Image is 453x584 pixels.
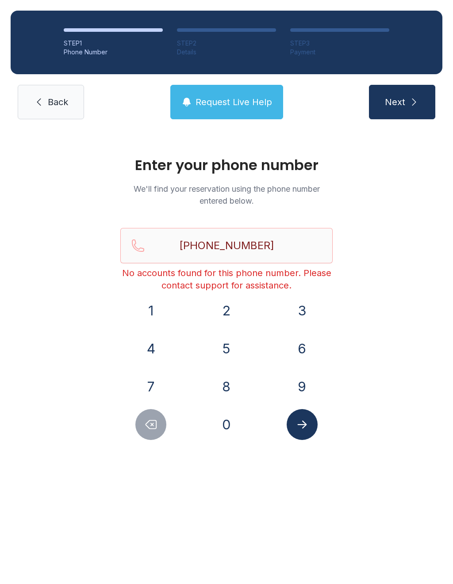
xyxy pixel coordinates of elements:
[177,48,276,57] div: Details
[64,39,163,48] div: STEP 1
[290,48,389,57] div: Payment
[211,371,242,402] button: 8
[135,333,166,364] button: 4
[135,371,166,402] button: 7
[211,333,242,364] button: 5
[290,39,389,48] div: STEP 3
[287,295,318,326] button: 3
[287,333,318,364] button: 6
[120,158,333,172] h1: Enter your phone number
[120,267,333,292] div: No accounts found for this phone number. Please contact support for assistance.
[64,48,163,57] div: Phone Number
[120,228,333,263] input: Reservation phone number
[211,409,242,440] button: 0
[287,409,318,440] button: Submit lookup form
[135,295,166,326] button: 1
[120,183,333,207] p: We'll find your reservation using the phone number entered below.
[177,39,276,48] div: STEP 2
[385,96,405,108] span: Next
[196,96,272,108] span: Request Live Help
[211,295,242,326] button: 2
[287,371,318,402] button: 9
[135,409,166,440] button: Delete number
[48,96,68,108] span: Back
